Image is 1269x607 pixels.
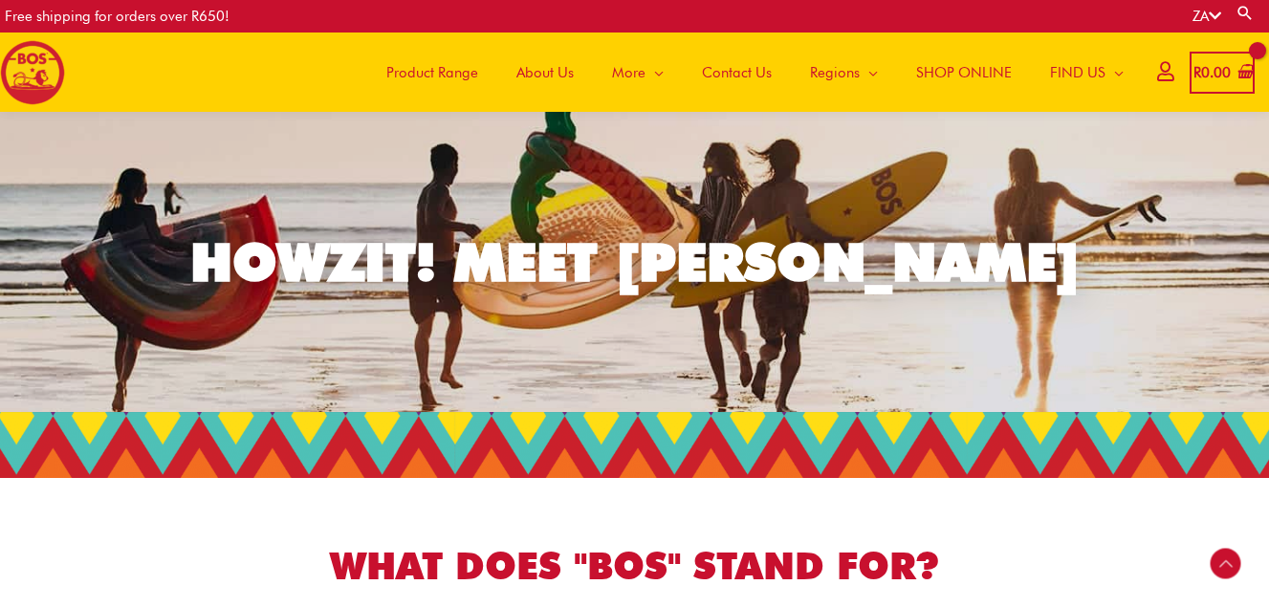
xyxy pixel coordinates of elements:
a: View Shopping Cart, empty [1190,52,1255,95]
span: About Us [516,44,574,101]
div: HOWZIT! MEET [PERSON_NAME] [190,236,1080,289]
a: More [593,33,683,112]
a: SHOP ONLINE [897,33,1031,112]
bdi: 0.00 [1193,64,1231,81]
a: Regions [791,33,897,112]
a: About Us [497,33,593,112]
a: Contact Us [683,33,791,112]
nav: Site Navigation [353,33,1143,112]
a: ZA [1192,8,1221,25]
a: Search button [1236,4,1255,22]
span: R [1193,64,1201,81]
span: FIND US [1050,44,1105,101]
h1: WHAT DOES "BOS" STAND FOR? [99,540,1171,593]
span: Contact Us [702,44,772,101]
a: Product Range [367,33,497,112]
span: Regions [810,44,860,101]
span: Product Range [386,44,478,101]
span: More [612,44,645,101]
span: SHOP ONLINE [916,44,1012,101]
